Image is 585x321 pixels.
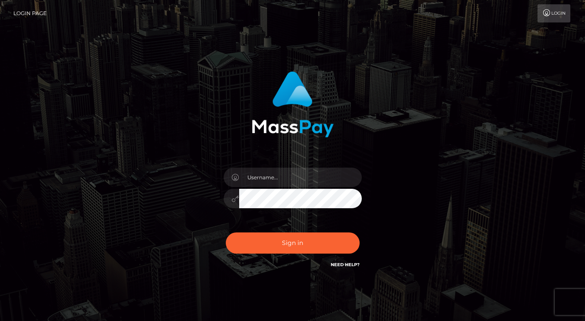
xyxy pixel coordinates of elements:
[226,232,360,254] button: Sign in
[252,71,334,137] img: MassPay Login
[331,262,360,267] a: Need Help?
[538,4,570,22] a: Login
[13,4,47,22] a: Login Page
[239,168,362,187] input: Username...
